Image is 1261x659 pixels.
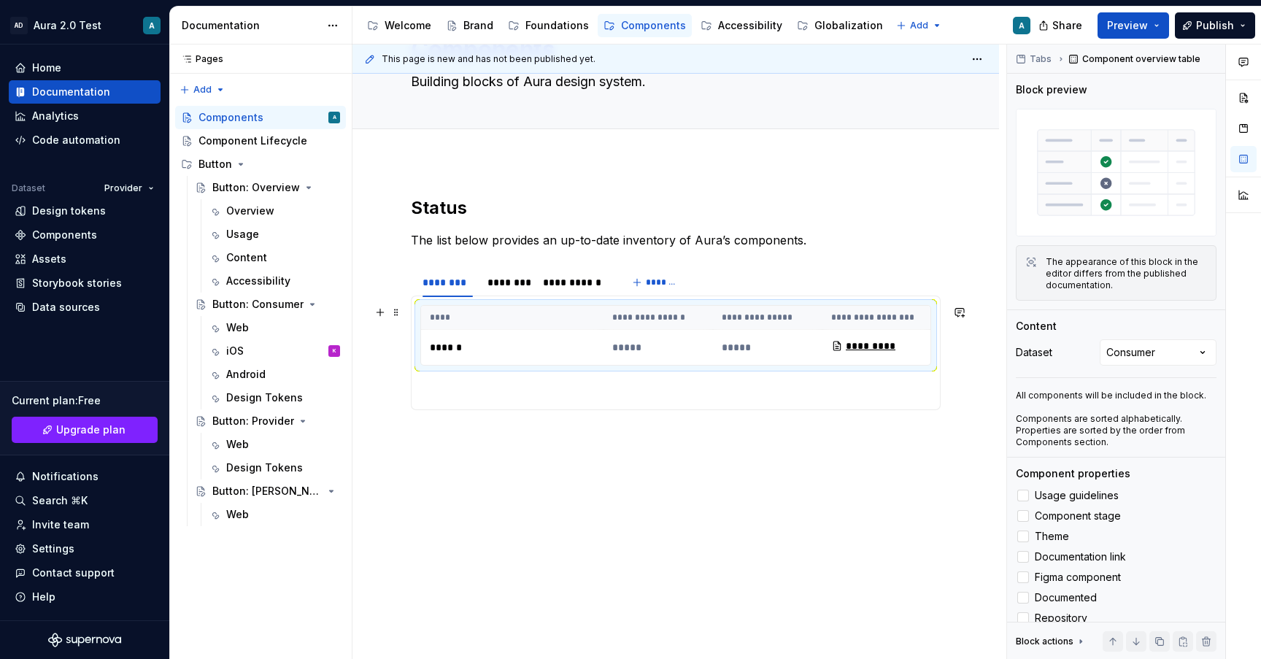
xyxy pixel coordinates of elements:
div: Button [175,153,346,176]
a: Documentation [9,80,161,104]
span: Tabs [1030,53,1052,65]
div: Android [226,367,266,382]
div: Welcome [385,18,431,33]
a: Button: Overview [189,176,346,199]
a: Button: Consumer [189,293,346,316]
div: Web [226,320,249,335]
span: Publish [1196,18,1234,33]
a: Invite team [9,513,161,536]
div: Block preview [1016,82,1087,97]
div: The appearance of this block in the editor differs from the published documentation. [1046,256,1207,291]
a: Foundations [502,14,595,37]
div: Component properties [1016,466,1130,481]
a: Usage [203,223,346,246]
span: Component stage [1035,510,1121,522]
button: Upgrade plan [12,417,158,443]
a: Welcome [361,14,437,37]
button: Tabs [1011,49,1058,69]
button: Provider [98,178,161,199]
div: Invite team [32,517,89,532]
div: A [149,20,155,31]
div: Data sources [32,300,100,315]
span: Usage guidelines [1035,490,1119,501]
button: ADAura 2.0 TestA [3,9,166,41]
span: Documented [1035,592,1097,604]
div: Overview [226,204,274,218]
button: Add [892,15,946,36]
span: Share [1052,18,1082,33]
div: Contact support [32,566,115,580]
div: Documentation [182,18,320,33]
div: K [333,344,336,358]
div: Accessibility [718,18,782,33]
a: ComponentsA [175,106,346,129]
div: Assets [32,252,66,266]
button: Help [9,585,161,609]
div: AD [10,17,28,34]
div: Components [32,228,97,242]
button: Preview [1098,12,1169,39]
div: Button: Overview [212,180,300,195]
a: Accessibility [695,14,788,37]
span: Figma component [1035,571,1121,583]
button: Search ⌘K [9,489,161,512]
div: Notifications [32,469,99,484]
div: Brand [463,18,493,33]
section-item: Consumer [420,305,931,401]
a: Design Tokens [203,456,346,479]
a: Accessibility [203,269,346,293]
a: Android [203,363,346,386]
a: Web [203,316,346,339]
div: Block actions [1016,631,1087,652]
div: Button: [PERSON_NAME] [212,484,323,498]
button: Notifications [9,465,161,488]
div: Documentation [32,85,110,99]
div: Button: Consumer [212,297,304,312]
div: Aura 2.0 Test [34,18,101,33]
button: Publish [1175,12,1255,39]
div: Content [1016,319,1057,334]
div: A [333,110,336,125]
span: Add [910,20,928,31]
div: Help [32,590,55,604]
div: Components [198,110,263,125]
span: Upgrade plan [56,423,126,437]
div: Pages [175,53,223,65]
a: Code automation [9,128,161,152]
a: Globalization [791,14,889,37]
a: Component Lifecycle [175,129,346,153]
button: Share [1031,12,1092,39]
a: Brand [440,14,499,37]
svg: Supernova Logo [48,633,121,647]
button: Add [175,80,230,100]
div: Dataset [1016,345,1089,360]
div: Design Tokens [226,390,303,405]
span: Theme [1035,531,1069,542]
div: Web [226,507,249,522]
div: Page tree [175,106,346,526]
a: Overview [203,199,346,223]
div: Foundations [525,18,589,33]
div: Search ⌘K [32,493,88,508]
div: Button [198,157,232,172]
a: Design tokens [9,199,161,223]
span: Add [193,84,212,96]
a: Assets [9,247,161,271]
span: Documentation link [1035,551,1126,563]
div: Analytics [32,109,79,123]
a: Button: Provider [189,409,346,433]
a: Components [598,14,692,37]
div: A [1019,20,1025,31]
span: This page is new and has not been published yet. [382,53,595,65]
div: Components [621,18,686,33]
a: Design Tokens [203,386,346,409]
div: Dataset [12,182,45,194]
a: Button: [PERSON_NAME] [189,479,346,503]
a: Components [9,223,161,247]
div: Home [32,61,61,75]
a: Data sources [9,296,161,319]
div: Design tokens [32,204,106,218]
a: Web [203,503,346,526]
p: All components will be included in the block. [1016,390,1216,401]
